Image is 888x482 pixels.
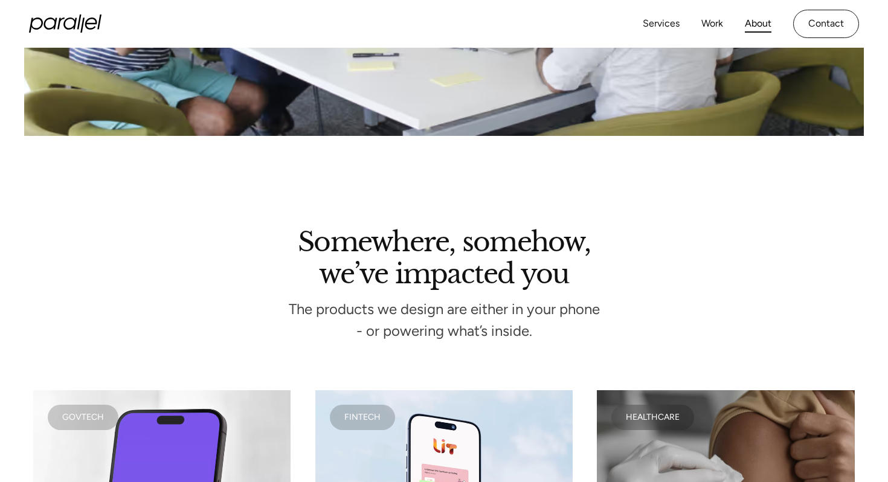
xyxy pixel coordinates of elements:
[33,233,855,290] h2: Somewhere, somehow, we’ve impacted you
[344,414,381,420] div: FINTECH
[793,10,859,38] a: Contact
[62,414,104,420] div: Govtech
[29,14,101,33] a: home
[745,15,771,33] a: About
[626,414,680,420] div: HEALTHCARE
[643,15,680,33] a: Services
[701,15,723,33] a: Work
[242,298,646,342] div: The products we design are either in your phone - or powering what’s inside.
